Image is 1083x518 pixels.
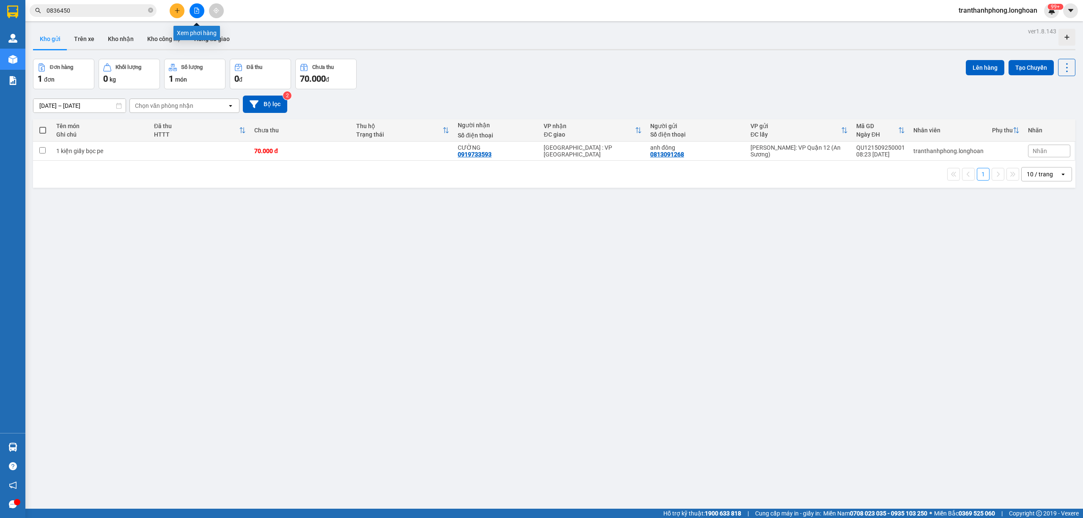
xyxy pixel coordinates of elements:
[458,151,492,158] div: 0919733593
[1058,29,1075,46] div: Tạo kho hàng mới
[750,123,841,129] div: VP gửi
[35,8,41,14] span: search
[856,131,898,138] div: Ngày ĐH
[7,5,18,18] img: logo-vxr
[8,443,17,452] img: warehouse-icon
[99,59,160,89] button: Khối lượng0kg
[544,131,635,138] div: ĐC giao
[650,131,742,138] div: Số điện thoại
[53,17,170,26] span: Ngày in phiếu: 08:23 ngày
[227,102,234,109] svg: open
[356,131,443,138] div: Trạng thái
[913,127,984,134] div: Nhân viên
[1028,127,1070,134] div: Nhãn
[295,59,357,89] button: Chưa thu70.000đ
[988,119,1024,142] th: Toggle SortBy
[23,29,45,36] strong: CSKH:
[856,144,905,151] div: QU121509250001
[254,148,347,154] div: 70.000 đ
[852,119,909,142] th: Toggle SortBy
[110,76,116,83] span: kg
[230,59,291,89] button: Đã thu0đ
[650,123,742,129] div: Người gửi
[352,119,454,142] th: Toggle SortBy
[1001,509,1003,518] span: |
[544,144,641,158] div: [GEOGRAPHIC_DATA] : VP [GEOGRAPHIC_DATA]
[247,64,262,70] div: Đã thu
[1033,148,1047,154] span: Nhãn
[3,51,128,63] span: Mã đơn: QU121509250001
[148,7,153,15] span: close-circle
[44,76,55,83] span: đơn
[977,168,990,181] button: 1
[3,29,64,44] span: [PHONE_NUMBER]
[170,3,184,18] button: plus
[663,509,741,518] span: Hỗ trợ kỹ thuật:
[50,64,73,70] div: Đơn hàng
[1047,4,1063,10] sup: 507
[148,8,153,13] span: close-circle
[33,59,94,89] button: Đơn hàng1đơn
[1027,170,1053,178] div: 10 / trang
[154,131,239,138] div: HTTT
[194,8,200,14] span: file-add
[856,151,905,158] div: 08:23 [DATE]
[47,6,146,15] input: Tìm tên, số ĐT hoặc mã đơn
[33,29,67,49] button: Kho gửi
[8,55,17,64] img: warehouse-icon
[748,509,749,518] span: |
[103,74,108,84] span: 0
[300,74,326,84] span: 70.000
[856,123,898,129] div: Mã GD
[74,29,155,44] span: CÔNG TY TNHH CHUYỂN PHÁT NHANH BẢO AN
[312,64,334,70] div: Chưa thu
[213,8,219,14] span: aim
[234,74,239,84] span: 0
[326,76,329,83] span: đ
[9,481,17,489] span: notification
[38,74,42,84] span: 1
[356,123,443,129] div: Thu hộ
[56,123,146,129] div: Tên món
[934,509,995,518] span: Miền Bắc
[650,144,742,151] div: anh đông
[650,151,684,158] div: 0813091268
[9,500,17,508] span: message
[254,127,347,134] div: Chưa thu
[746,119,852,142] th: Toggle SortBy
[173,26,220,40] div: Xem phơi hàng
[750,131,841,138] div: ĐC lấy
[67,29,101,49] button: Trên xe
[458,132,535,139] div: Số điện thoại
[1067,7,1075,14] span: caret-down
[966,60,1004,75] button: Lên hàng
[705,510,741,517] strong: 1900 633 818
[169,74,173,84] span: 1
[750,144,848,158] div: [PERSON_NAME]: VP Quận 12 (An Sương)
[1060,171,1067,178] svg: open
[952,5,1044,16] span: tranthanhphong.longhoan
[544,123,635,129] div: VP nhận
[913,148,984,154] div: tranthanhphong.longhoan
[115,64,141,70] div: Khối lượng
[56,4,168,15] strong: PHIẾU DÁN LÊN HÀNG
[755,509,821,518] span: Cung cấp máy in - giấy in:
[239,76,242,83] span: đ
[209,3,224,18] button: aim
[1048,7,1056,14] img: icon-new-feature
[959,510,995,517] strong: 0369 525 060
[33,99,126,112] input: Select a date range.
[8,34,17,43] img: warehouse-icon
[8,76,17,85] img: solution-icon
[850,510,927,517] strong: 0708 023 035 - 0935 103 250
[56,131,146,138] div: Ghi chú
[140,29,187,49] button: Kho công nợ
[1028,27,1056,36] div: ver 1.8.143
[539,119,646,142] th: Toggle SortBy
[9,462,17,470] span: question-circle
[992,127,1013,134] div: Phụ thu
[174,8,180,14] span: plus
[164,59,225,89] button: Số lượng1món
[150,119,250,142] th: Toggle SortBy
[181,64,203,70] div: Số lượng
